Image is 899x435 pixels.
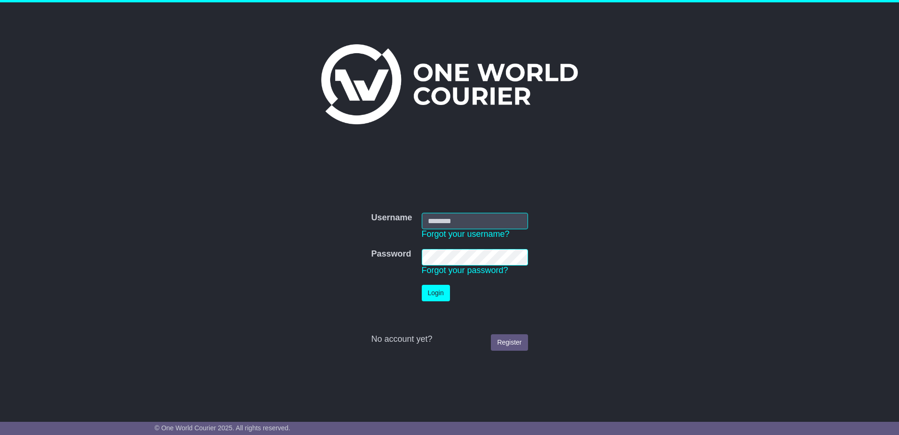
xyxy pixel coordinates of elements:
a: Forgot your username? [422,229,510,239]
a: Register [491,334,528,351]
label: Password [371,249,411,259]
img: One World [321,44,578,124]
label: Username [371,213,412,223]
span: © One World Courier 2025. All rights reserved. [155,424,291,432]
a: Forgot your password? [422,266,508,275]
div: No account yet? [371,334,528,345]
button: Login [422,285,450,301]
